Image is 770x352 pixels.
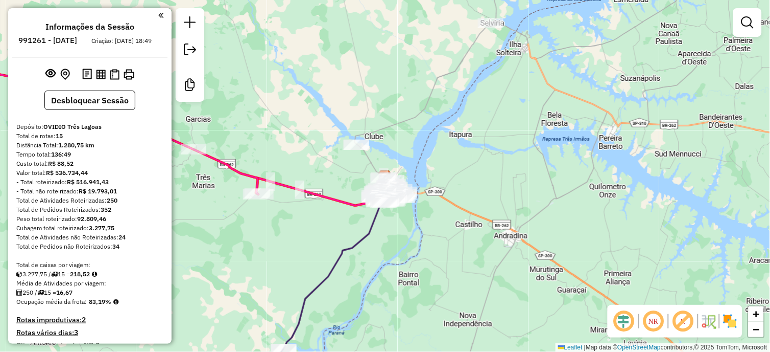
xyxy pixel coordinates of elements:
strong: 83,19% [89,298,111,305]
strong: 218,52 [70,270,90,278]
span: Exibir rótulo [671,309,695,334]
strong: R$ 536.734,44 [46,169,88,177]
strong: 15 [56,132,63,140]
div: Tempo total: [16,150,163,159]
span: | [584,344,586,351]
div: Atividade não roteirizada - GABRIELA VICENCONI C [344,140,369,150]
div: Total de Pedidos não Roteirizados: [16,242,163,251]
strong: OVIDIO Três Lagoas [43,123,102,130]
a: Leaflet [558,344,583,351]
h4: Informações da Sessão [45,22,134,32]
a: Exportar sessão [180,39,200,62]
h6: 991261 - [DATE] [19,36,78,45]
strong: 352 [101,206,111,213]
button: Exibir sessão original [44,66,58,82]
h4: Rotas improdutivas: [16,316,163,324]
div: - Total não roteirizado: [16,187,163,196]
i: Total de rotas [51,271,58,277]
strong: 24 [118,233,126,241]
div: Map data © contributors,© 2025 TomTom, Microsoft [556,343,770,352]
img: Fluxo de ruas [701,313,717,329]
button: Desbloquear Sessão [44,91,135,110]
strong: R$ 19.793,01 [79,187,117,195]
strong: 1.280,75 km [58,141,94,149]
strong: 92.809,46 [77,215,106,223]
div: Total de rotas: [16,131,163,141]
a: OpenStreetMap [618,344,661,351]
h4: Clientes Priorizados NR: [16,341,163,350]
strong: 136:49 [51,150,71,158]
span: + [753,307,760,320]
h4: Rotas vários dias: [16,328,163,337]
i: Total de Atividades [16,290,22,296]
div: 250 / 15 = [16,288,163,297]
div: Peso total roteirizado: [16,214,163,224]
strong: R$ 516.941,43 [67,178,109,186]
strong: R$ 88,52 [48,160,74,167]
i: Cubagem total roteirizado [16,271,22,277]
i: Total de rotas [37,290,44,296]
div: Total de caixas por viagem: [16,260,163,270]
a: Criar modelo [180,75,200,98]
div: Cubagem total roteirizado: [16,224,163,233]
strong: 3 [74,328,78,337]
strong: 250 [107,196,117,204]
a: Zoom out [749,322,764,337]
div: Criação: [DATE] 18:49 [88,36,156,46]
button: Centralizar mapa no depósito ou ponto de apoio [58,67,72,82]
strong: 3.277,75 [89,224,114,232]
a: Exibir filtros [737,12,758,33]
span: − [753,323,760,336]
a: Zoom in [749,306,764,322]
div: Valor total: [16,168,163,178]
button: Visualizar Romaneio [108,67,122,82]
div: Distância Total: [16,141,163,150]
div: - Total roteirizado: [16,178,163,187]
span: Ocultar NR [641,309,666,334]
em: Média calculada utilizando a maior ocupação (%Peso ou %Cubagem) de cada rota da sessão. Rotas cro... [113,299,118,305]
img: OVIDIO Três Lagoas [378,170,392,183]
strong: 0 [95,341,100,350]
strong: 34 [112,243,119,250]
a: Nova sessão e pesquisa [180,12,200,35]
a: Clique aqui para minimizar o painel [158,9,163,21]
div: Depósito: [16,122,163,131]
button: Imprimir Rotas [122,67,136,82]
div: Atividade não roteirizada - KAIO EDUARDO [478,18,503,28]
div: Custo total: [16,159,163,168]
div: Total de Pedidos Roteirizados: [16,205,163,214]
div: Total de Atividades Roteirizadas: [16,196,163,205]
strong: 2 [82,315,86,324]
button: Logs desbloquear sessão [80,67,94,82]
span: Ocupação média da frota: [16,298,87,305]
div: Média de Atividades por viagem: [16,279,163,288]
strong: 16,67 [56,289,73,296]
div: Total de Atividades não Roteirizadas: [16,233,163,242]
div: 3.277,75 / 15 = [16,270,163,279]
img: Exibir/Ocultar setores [722,313,738,329]
button: Visualizar relatório de Roteirização [94,67,108,81]
i: Meta Caixas/viagem: 1,00 Diferença: 217,52 [92,271,97,277]
span: Ocultar deslocamento [612,309,636,334]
